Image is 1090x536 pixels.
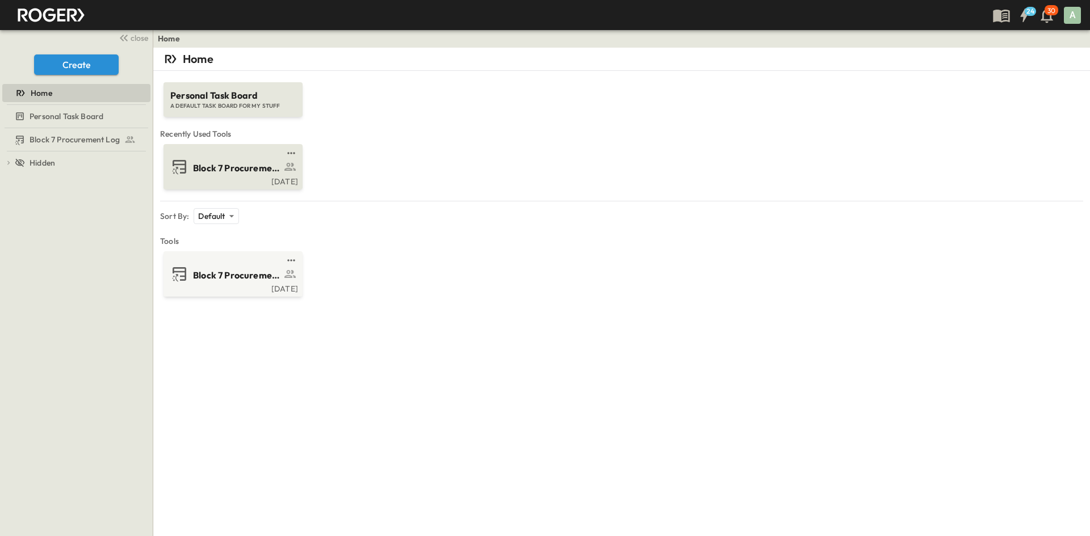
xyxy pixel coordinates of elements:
span: Block 7 Procurement Log [30,134,120,145]
a: Home [158,33,180,44]
a: Block 7 Procurement Log [2,132,148,147]
p: Default [198,210,225,222]
button: A [1063,6,1082,25]
p: 30 [1047,6,1055,15]
button: test [284,254,298,267]
button: test [284,146,298,160]
span: Home [31,87,52,99]
span: Recently Used Tools [160,128,1083,140]
a: Personal Task Board [2,108,148,124]
span: Block 7 Procurement Log [193,162,281,175]
span: close [131,32,148,44]
span: Tools [160,235,1083,247]
span: Block 7 Procurement Log [193,269,281,282]
a: Block 7 Procurement Log [166,158,298,176]
button: close [114,29,150,45]
nav: breadcrumbs [158,33,187,44]
a: Home [2,85,148,101]
span: A DEFAULT TASK BOARD FOR MY STUFF [170,102,296,110]
a: Personal Task BoardA DEFAULT TASK BOARD FOR MY STUFF [162,71,304,117]
div: Default [194,208,238,224]
h6: 24 [1026,7,1034,16]
a: [DATE] [166,283,298,292]
span: Personal Task Board [30,111,103,122]
p: Sort By: [160,210,189,222]
button: 24 [1013,5,1035,26]
div: Personal Task Boardtest [2,107,150,125]
button: Create [34,54,119,75]
div: Block 7 Procurement Logtest [2,130,150,149]
a: Block 7 Procurement Log [166,265,298,283]
a: [DATE] [166,176,298,185]
span: Hidden [30,157,55,168]
div: A [1064,7,1081,24]
span: Personal Task Board [170,89,296,102]
p: Home [183,51,213,67]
